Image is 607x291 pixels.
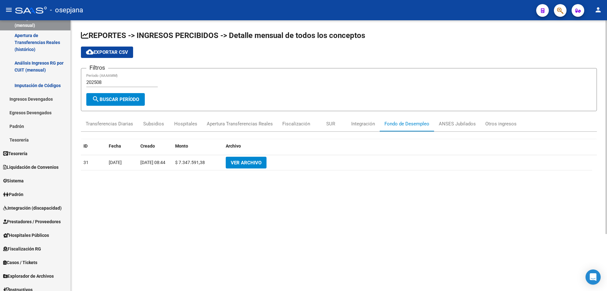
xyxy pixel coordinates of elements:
[140,160,165,165] span: [DATE] 08:44
[226,143,241,149] span: Archivo
[83,160,89,165] span: 31
[109,143,121,149] span: Fecha
[326,120,335,127] div: SUR
[109,160,122,165] span: [DATE]
[231,160,261,166] span: Ver archivo
[351,120,375,127] div: Integración
[86,93,145,106] button: Buscar Período
[140,143,155,149] span: Creado
[173,139,223,153] datatable-header-cell: Monto
[174,120,197,127] div: Hospitales
[3,177,24,184] span: Sistema
[3,205,62,212] span: Integración (discapacidad)
[3,218,61,225] span: Prestadores / Proveedores
[586,269,601,285] div: Open Intercom Messenger
[485,120,517,127] div: Otros ingresos
[86,63,108,72] h3: Filtros
[3,164,58,171] span: Liquidación de Convenios
[138,139,173,153] datatable-header-cell: Creado
[5,6,13,14] mat-icon: menu
[594,6,602,14] mat-icon: person
[92,97,139,102] span: Buscar Período
[3,259,37,266] span: Casos / Tickets
[106,139,138,153] datatable-header-cell: Fecha
[3,191,23,198] span: Padrón
[226,157,267,168] button: Ver archivo
[86,120,133,127] div: Transferencias Diarias
[143,120,164,127] div: Subsidios
[3,232,49,239] span: Hospitales Públicos
[175,160,205,165] span: $ 7.347.591,38
[3,273,54,280] span: Explorador de Archivos
[81,139,106,153] datatable-header-cell: ID
[86,49,128,55] span: Exportar CSV
[175,143,188,149] span: Monto
[223,139,592,153] datatable-header-cell: Archivo
[81,47,133,58] button: Exportar CSV
[86,48,94,56] mat-icon: cloud_download
[50,3,83,17] span: - osepjana
[92,95,100,103] mat-icon: search
[83,143,88,149] span: ID
[384,120,429,127] div: Fondo de Desempleo
[439,120,476,127] div: ANSES Jubilados
[207,120,273,127] div: Apertura Transferencias Reales
[282,120,310,127] div: Fiscalización
[81,31,365,40] span: REPORTES -> INGRESOS PERCIBIDOS -> Detalle mensual de todos los conceptos
[3,245,41,252] span: Fiscalización RG
[3,150,28,157] span: Tesorería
